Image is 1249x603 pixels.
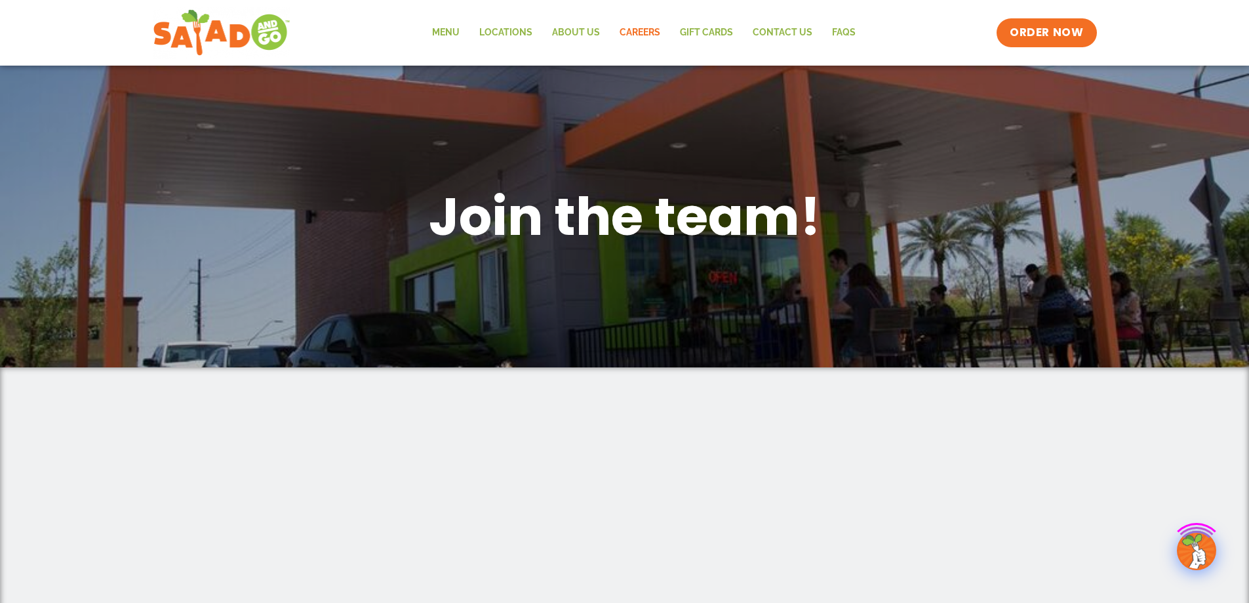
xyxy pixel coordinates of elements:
span: ORDER NOW [1010,25,1083,41]
h1: Join the team! [284,182,966,251]
a: Careers [610,18,670,48]
a: ORDER NOW [997,18,1096,47]
img: new-SAG-logo-768×292 [153,7,291,59]
nav: Menu [422,18,865,48]
a: Locations [469,18,542,48]
a: Contact Us [743,18,822,48]
a: Menu [422,18,469,48]
a: FAQs [822,18,865,48]
a: GIFT CARDS [670,18,743,48]
a: About Us [542,18,610,48]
